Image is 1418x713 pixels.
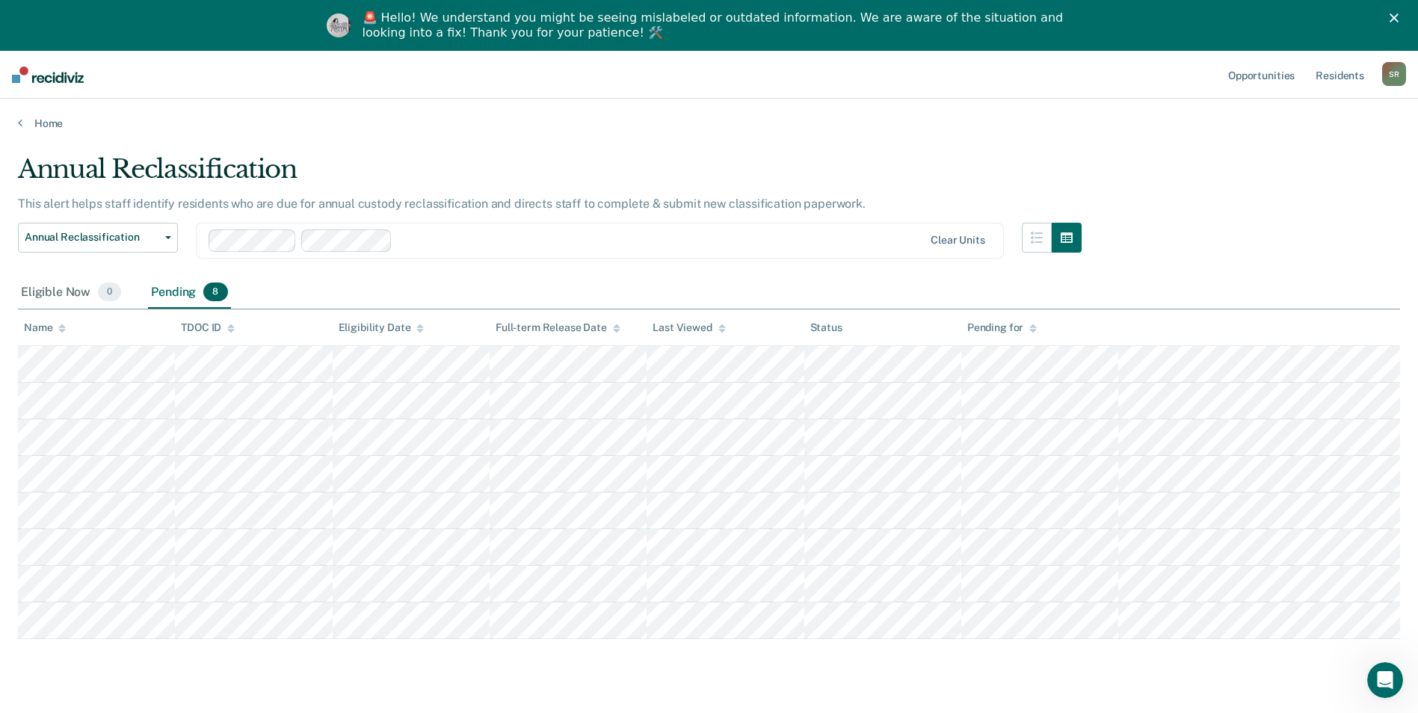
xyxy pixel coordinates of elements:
div: Status [810,321,842,334]
a: Opportunities [1225,51,1298,99]
img: Recidiviz [12,67,84,83]
div: S R [1382,62,1406,86]
div: Last Viewed [653,321,725,334]
span: 8 [203,283,227,302]
a: Residents [1313,51,1367,99]
div: 🚨 Hello! We understand you might be seeing mislabeled or outdated information. We are aware of th... [363,10,1068,40]
div: Pending8 [148,277,230,309]
button: Annual Reclassification [18,223,178,253]
div: Full-term Release Date [496,321,620,334]
span: Annual Reclassification [25,231,159,244]
div: Eligibility Date [339,321,425,334]
div: Clear units [931,234,985,247]
div: Annual Reclassification [18,154,1082,197]
div: Eligible Now0 [18,277,124,309]
div: Close [1390,13,1405,22]
iframe: Intercom live chat [1367,662,1403,698]
img: Profile image for Kim [327,13,351,37]
a: Home [18,117,1400,130]
span: 0 [98,283,121,302]
div: Name [24,321,66,334]
button: SR [1382,62,1406,86]
div: Pending for [967,321,1037,334]
p: This alert helps staff identify residents who are due for annual custody reclassification and dir... [18,197,866,211]
div: TDOC ID [181,321,235,334]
